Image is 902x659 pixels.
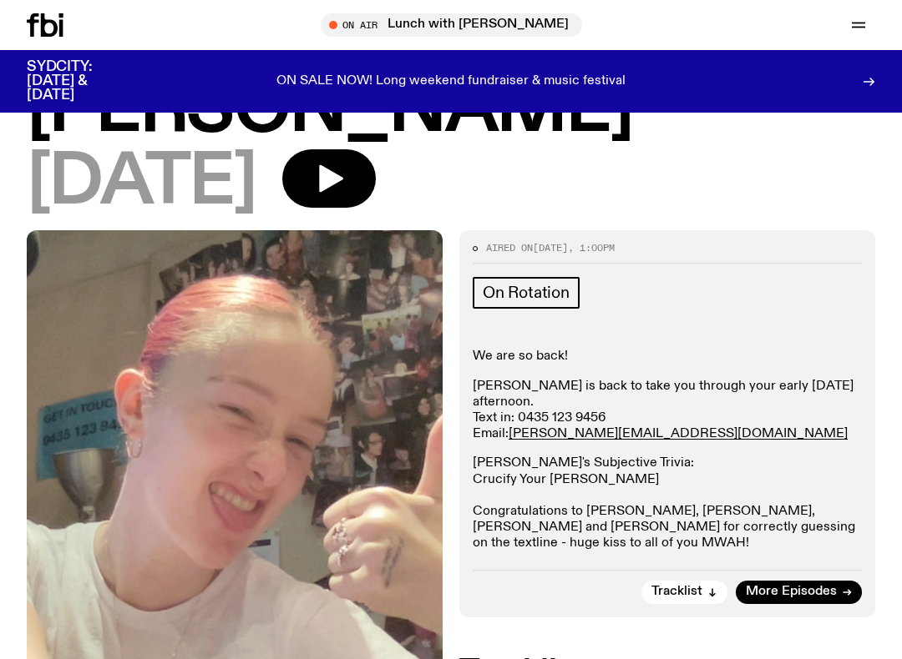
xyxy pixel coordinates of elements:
[641,581,727,604] button: Tracklist
[483,284,570,302] span: On Rotation
[473,455,862,551] p: [PERSON_NAME]'s Subjective Trivia: Crucify Your [PERSON_NAME] Congratulations to [PERSON_NAME], [...
[568,241,615,254] span: , 1:00pm
[473,379,862,443] p: [PERSON_NAME] is back to take you through your early [DATE] afternoon. Text in: 0435 123 9456 Email:
[486,241,533,254] span: Aired on
[27,9,875,144] h1: Lunch with [PERSON_NAME]
[473,277,580,309] a: On Rotation
[746,586,837,598] span: More Episodes
[276,74,626,89] p: ON SALE NOW! Long weekend fundraiser & music festival
[533,241,568,254] span: [DATE]
[651,586,702,598] span: Tracklist
[473,349,862,365] p: We are so back!
[509,427,848,440] a: [PERSON_NAME][EMAIL_ADDRESS][DOMAIN_NAME]
[27,60,134,103] h3: SYDCITY: [DATE] & [DATE]
[27,149,256,217] span: [DATE]
[736,581,862,604] a: More Episodes
[321,13,582,37] button: On AirLunch with [PERSON_NAME]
